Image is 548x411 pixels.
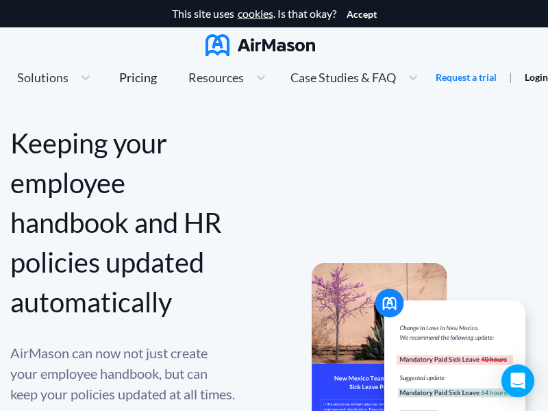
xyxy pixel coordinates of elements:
div: Pricing [119,71,157,84]
span: Case Studies & FAQ [290,71,396,84]
div: Keeping your employee handbook and HR policies updated automatically [10,123,236,322]
a: Pricing [119,65,157,90]
img: AirMason Logo [206,34,315,56]
div: AirMason can now not just create your employee handbook, but can keep your policies updated at al... [10,342,236,404]
a: Login [525,71,548,83]
a: Request a trial [436,71,497,84]
span: Resources [188,71,244,84]
a: cookies [238,8,273,20]
span: Solutions [17,71,68,84]
div: Open Intercom Messenger [501,364,534,397]
span: | [509,70,512,83]
button: Accept cookies [347,9,377,20]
